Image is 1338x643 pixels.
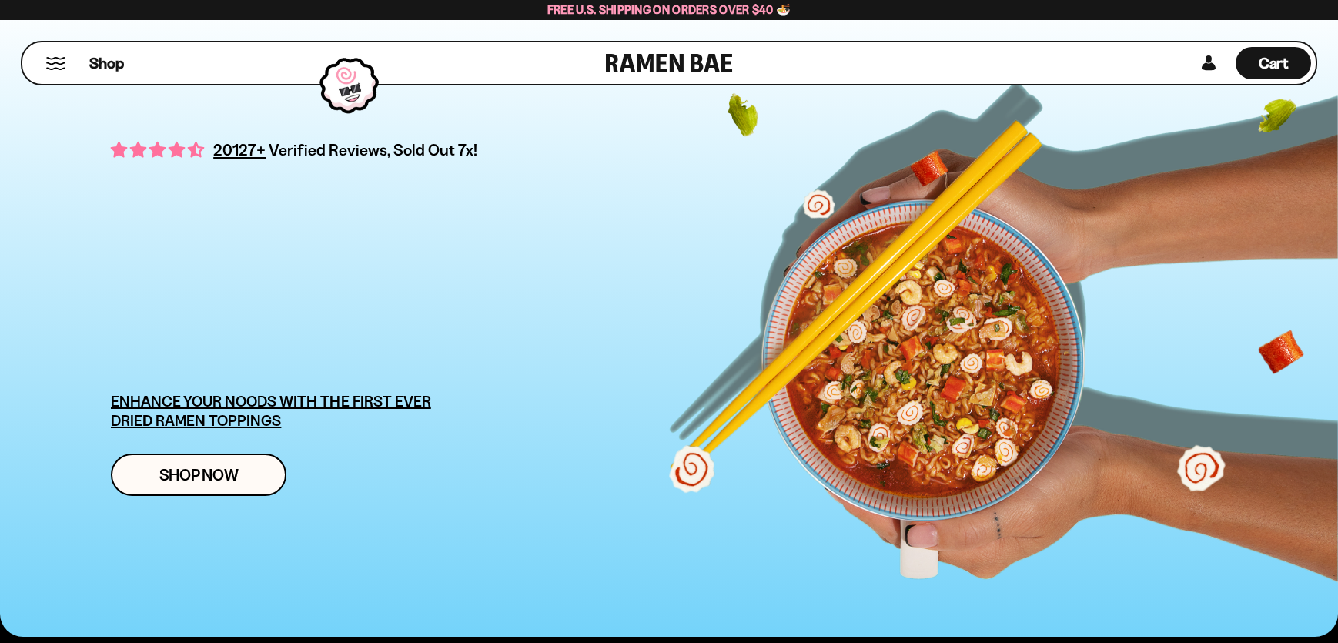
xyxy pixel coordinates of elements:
[1259,54,1289,72] span: Cart
[1236,42,1311,84] div: Cart
[89,47,124,79] a: Shop
[111,454,286,496] a: Shop Now
[45,57,66,70] button: Mobile Menu Trigger
[159,467,239,483] span: Shop Now
[269,140,477,159] span: Verified Reviews, Sold Out 7x!
[547,2,791,17] span: Free U.S. Shipping on Orders over $40 🍜
[213,138,266,162] span: 20127+
[89,53,124,74] span: Shop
